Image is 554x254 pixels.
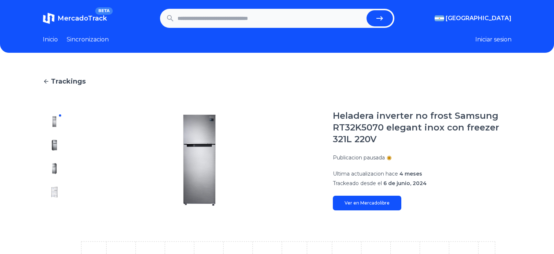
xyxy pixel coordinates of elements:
[475,35,512,44] button: Iniciar sesion
[49,186,60,198] img: Heladera inverter no frost Samsung RT32K5070 elegant inox con freezer 321L 220V
[446,14,512,23] span: [GEOGRAPHIC_DATA]
[435,15,444,21] img: Argentina
[67,35,109,44] a: Sincronizacion
[49,139,60,151] img: Heladera inverter no frost Samsung RT32K5070 elegant inox con freezer 321L 220V
[333,180,382,187] span: Trackeado desde el
[383,180,427,187] span: 6 de junio, 2024
[435,14,512,23] button: [GEOGRAPHIC_DATA]
[49,116,60,128] img: Heladera inverter no frost Samsung RT32K5070 elegant inox con freezer 321L 220V
[333,110,512,145] h1: Heladera inverter no frost Samsung RT32K5070 elegant inox con freezer 321L 220V
[399,170,422,177] span: 4 meses
[43,35,58,44] a: Inicio
[51,76,86,86] span: Trackings
[43,12,55,24] img: MercadoTrack
[81,110,318,210] img: Heladera inverter no frost Samsung RT32K5070 elegant inox con freezer 321L 220V
[49,163,60,174] img: Heladera inverter no frost Samsung RT32K5070 elegant inox con freezer 321L 220V
[95,7,112,15] span: BETA
[333,170,398,177] span: Ultima actualizacion hace
[43,76,512,86] a: Trackings
[333,154,385,161] p: Publicacion pausada
[333,196,401,210] a: Ver en Mercadolibre
[57,14,107,22] span: MercadoTrack
[43,12,107,24] a: MercadoTrackBETA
